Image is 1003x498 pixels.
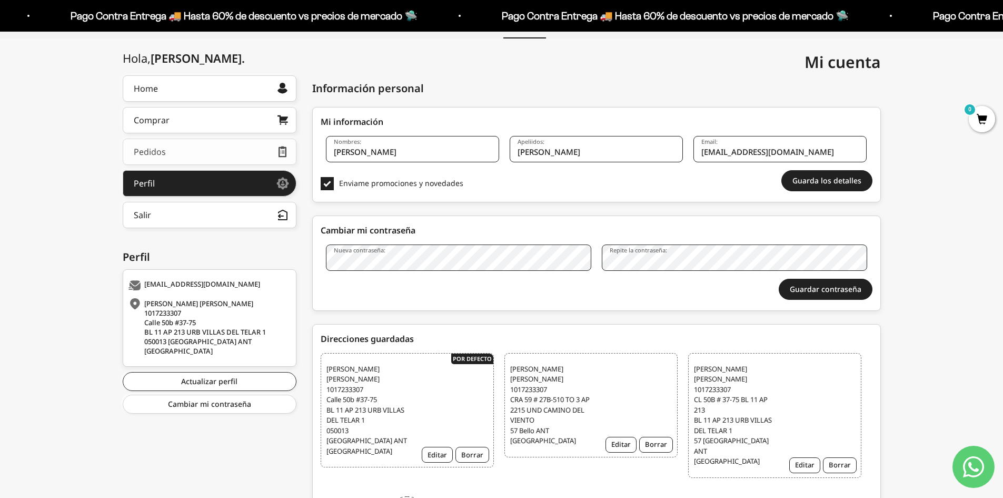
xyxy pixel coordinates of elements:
a: Pedidos [123,139,296,165]
div: Hola, [123,52,245,65]
label: Nueva contraseña: [334,246,385,254]
div: Información personal [312,81,424,96]
div: Salir [134,211,151,219]
label: Email: [701,138,718,145]
button: Editar [422,447,453,463]
div: Direcciones guardadas [321,333,872,345]
button: Borrar [823,457,857,473]
a: Actualizar perfil [123,372,296,391]
div: [EMAIL_ADDRESS][DOMAIN_NAME] [128,280,288,291]
span: Mi cuenta [805,51,881,73]
button: Editar [789,457,820,473]
button: Salir [123,202,296,228]
span: [PERSON_NAME] [PERSON_NAME] 1017233307 Calle 50b #37-75 BL 11 AP 213 URB VILLAS DEL TELAR 1 05001... [326,364,409,457]
span: [PERSON_NAME] [151,50,245,66]
a: 0 [969,114,995,126]
label: Enviame promociones y novedades [321,177,494,190]
div: Perfil [134,179,155,188]
mark: 0 [964,103,976,116]
span: [PERSON_NAME] [PERSON_NAME] 1017233307 CRA 59 # 27B-510 TO 3 AP 2215 UND CAMINO DEL VIENTO 57 Bel... [510,364,593,446]
p: Pago Contra Entrega 🚚 Hasta 60% de descuento vs precios de mercado 🛸 [502,7,849,24]
label: Apeliidos: [518,138,544,145]
button: Borrar [455,447,489,463]
p: Pago Contra Entrega 🚚 Hasta 60% de descuento vs precios de mercado 🛸 [71,7,418,24]
div: [PERSON_NAME] [PERSON_NAME] 1017233307 Calle 50b #37-75 BL 11 AP 213 URB VILLAS DEL TELAR 1 05001... [128,299,288,356]
div: Perfil [123,249,296,265]
div: Pedidos [134,148,166,156]
label: Nombres: [334,138,361,145]
a: Perfil [123,170,296,197]
a: Home [123,75,296,102]
span: [PERSON_NAME] [PERSON_NAME] 1017233307 CL 50B # 37-75 BL 11 AP 213 BL 11 AP 213 URB VILLAS DEL TE... [694,364,777,467]
div: Comprar [134,116,170,124]
button: Guarda los detalles [781,170,872,191]
button: Guardar contraseña [779,279,872,300]
label: Repite la contraseña: [610,246,667,254]
div: Mi información [321,115,872,128]
a: Cambiar mi contraseña [123,395,296,414]
span: . [242,50,245,66]
a: Comprar [123,107,296,133]
button: Editar [605,437,637,453]
div: Cambiar mi contraseña [321,224,872,237]
button: Borrar [639,437,673,453]
div: Home [134,84,158,93]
